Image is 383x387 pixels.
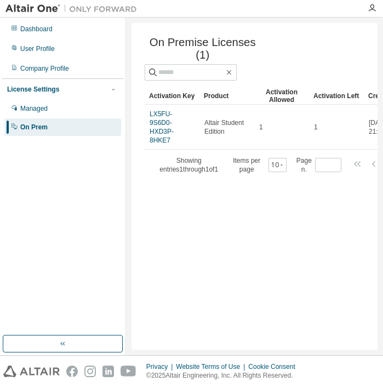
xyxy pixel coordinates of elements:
img: linkedin.svg [102,366,114,377]
span: 1 [259,123,263,132]
div: Dashboard [20,25,53,33]
p: © 2025 Altair Engineering, Inc. All Rights Reserved. [146,371,302,380]
img: youtube.svg [121,366,136,377]
span: Page n. [296,156,341,174]
div: Product [204,87,250,105]
div: Company Profile [20,64,69,73]
img: altair_logo.svg [3,366,60,377]
div: License Settings [7,85,59,94]
img: facebook.svg [66,366,78,377]
div: Cookie Consent [248,362,301,371]
span: Items per page [228,156,286,174]
div: Activation Allowed [259,87,305,105]
div: User Profile [20,44,55,53]
div: Activation Left [313,87,359,105]
span: On Premise Licenses (1) [145,36,261,61]
span: 1 [314,123,318,132]
div: Managed [20,104,48,113]
div: On Prem [20,123,48,132]
div: Activation Key [149,87,195,105]
span: Altair Student Edition [204,118,249,136]
div: Website Terms of Use [176,362,248,371]
button: 10 [271,161,284,169]
img: instagram.svg [84,366,96,377]
div: Privacy [146,362,176,371]
a: LX5FU-9S6D0-HXD3P-8HKE7 [150,110,174,144]
img: Altair One [5,3,142,14]
span: Showing entries 1 through 1 of 1 [159,157,218,173]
